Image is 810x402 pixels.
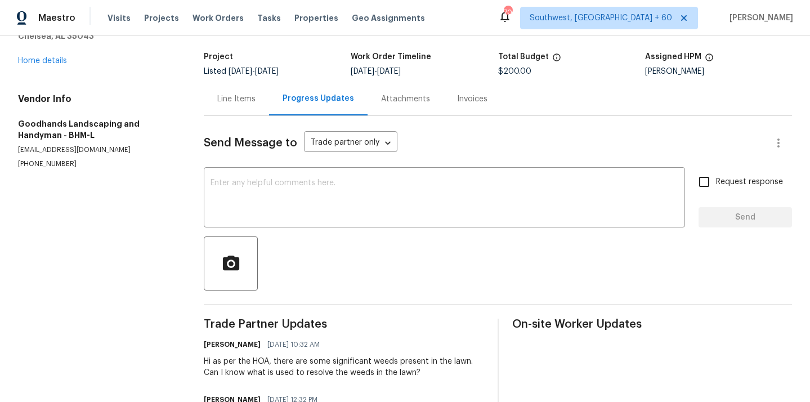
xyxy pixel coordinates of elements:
[725,12,793,24] span: [PERSON_NAME]
[217,93,256,105] div: Line Items
[18,57,67,65] a: Home details
[229,68,279,75] span: -
[144,12,179,24] span: Projects
[512,319,792,330] span: On-site Worker Updates
[204,339,261,350] h6: [PERSON_NAME]
[498,53,549,61] h5: Total Budget
[257,14,281,22] span: Tasks
[294,12,338,24] span: Properties
[705,53,714,68] span: The hpm assigned to this work order.
[645,68,792,75] div: [PERSON_NAME]
[18,30,177,42] h5: Chelsea, AL 35043
[530,12,672,24] span: Southwest, [GEOGRAPHIC_DATA] + 60
[108,12,131,24] span: Visits
[18,93,177,105] h4: Vendor Info
[18,118,177,141] h5: Goodhands Landscaping and Handyman - BHM-L
[18,159,177,169] p: [PHONE_NUMBER]
[204,356,484,378] div: Hi as per the HOA, there are some significant weeds present in the lawn. Can I know what is used ...
[304,134,397,153] div: Trade partner only
[18,145,177,155] p: [EMAIL_ADDRESS][DOMAIN_NAME]
[498,68,531,75] span: $200.00
[504,7,512,18] div: 708
[645,53,701,61] h5: Assigned HPM
[193,12,244,24] span: Work Orders
[351,68,374,75] span: [DATE]
[255,68,279,75] span: [DATE]
[229,68,252,75] span: [DATE]
[38,12,75,24] span: Maestro
[204,53,233,61] h5: Project
[381,93,430,105] div: Attachments
[351,68,401,75] span: -
[352,12,425,24] span: Geo Assignments
[204,68,279,75] span: Listed
[377,68,401,75] span: [DATE]
[283,93,354,104] div: Progress Updates
[716,176,783,188] span: Request response
[267,339,320,350] span: [DATE] 10:32 AM
[351,53,431,61] h5: Work Order Timeline
[204,137,297,149] span: Send Message to
[204,319,484,330] span: Trade Partner Updates
[552,53,561,68] span: The total cost of line items that have been proposed by Opendoor. This sum includes line items th...
[457,93,487,105] div: Invoices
